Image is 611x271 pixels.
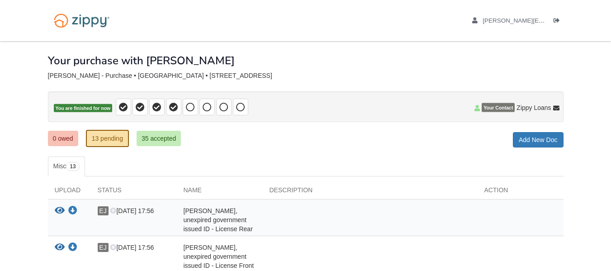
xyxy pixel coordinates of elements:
[110,244,154,251] span: [DATE] 17:56
[86,130,129,147] a: 13 pending
[516,103,551,112] span: Zippy Loans
[513,132,564,147] a: Add New Doc
[55,243,65,252] button: View Eli Johnson - Valid, unexpired government issued ID - License Front
[68,244,77,252] a: Download Eli Johnson - Valid, unexpired government issued ID - License Front
[48,9,115,32] img: Logo
[184,244,254,269] span: [PERSON_NAME], unexpired government issued ID - License Front
[91,185,177,199] div: Status
[137,131,181,146] a: 35 accepted
[48,185,91,199] div: Upload
[98,206,109,215] span: EJ
[68,208,77,215] a: Download Eli Johnson - Valid, unexpired government issued ID - License Rear
[482,103,515,112] span: Your Contact
[55,206,65,216] button: View Eli Johnson - Valid, unexpired government issued ID - License Rear
[48,157,85,176] a: Misc
[98,243,109,252] span: EJ
[184,207,253,233] span: [PERSON_NAME], unexpired government issued ID - License Rear
[66,162,79,171] span: 13
[54,104,113,113] span: You are finished for now
[48,72,564,80] div: [PERSON_NAME] - Purchase • [GEOGRAPHIC_DATA] • [STREET_ADDRESS]
[110,207,154,214] span: [DATE] 17:56
[177,185,263,199] div: Name
[478,185,564,199] div: Action
[554,17,564,26] a: Log out
[263,185,478,199] div: Description
[48,55,235,67] h1: Your purchase with [PERSON_NAME]
[48,131,78,146] a: 0 owed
